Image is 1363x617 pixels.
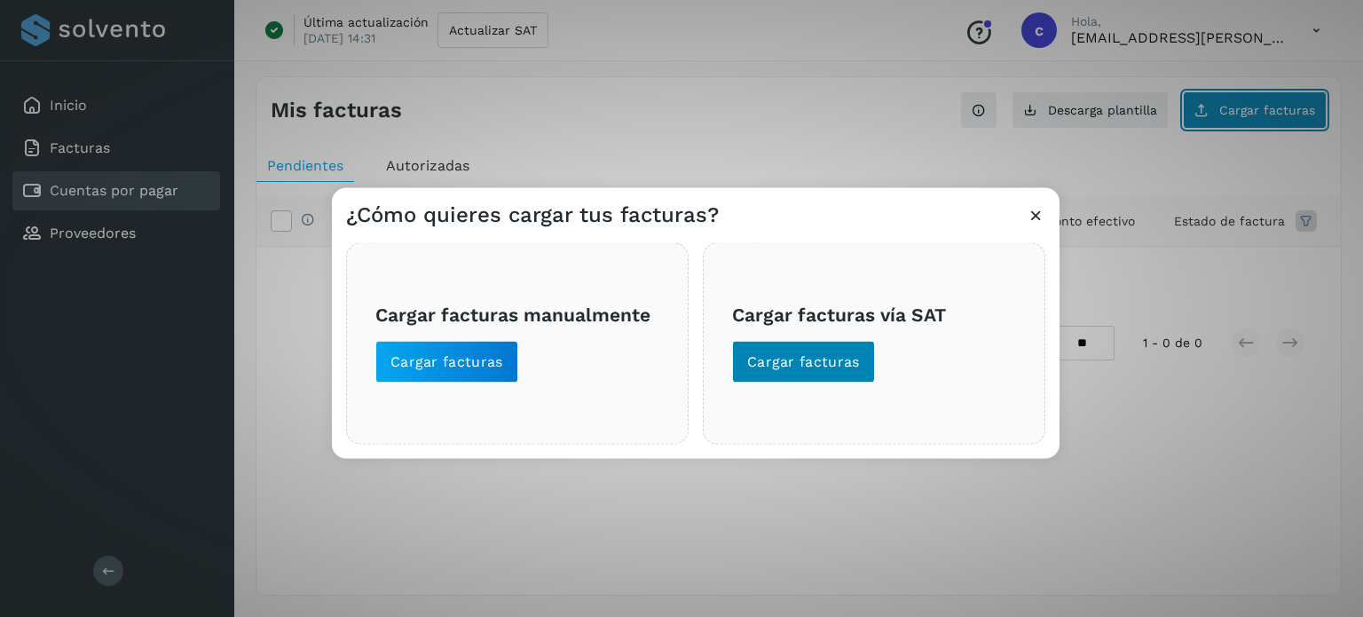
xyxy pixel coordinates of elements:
button: Cargar facturas [375,340,518,383]
h3: ¿Cómo quieres cargar tus facturas? [346,202,719,227]
h3: Cargar facturas vía SAT [732,304,1016,326]
span: Cargar facturas [747,352,860,371]
span: Cargar facturas [390,352,503,371]
h3: Cargar facturas manualmente [375,304,659,326]
button: Cargar facturas [732,340,875,383]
